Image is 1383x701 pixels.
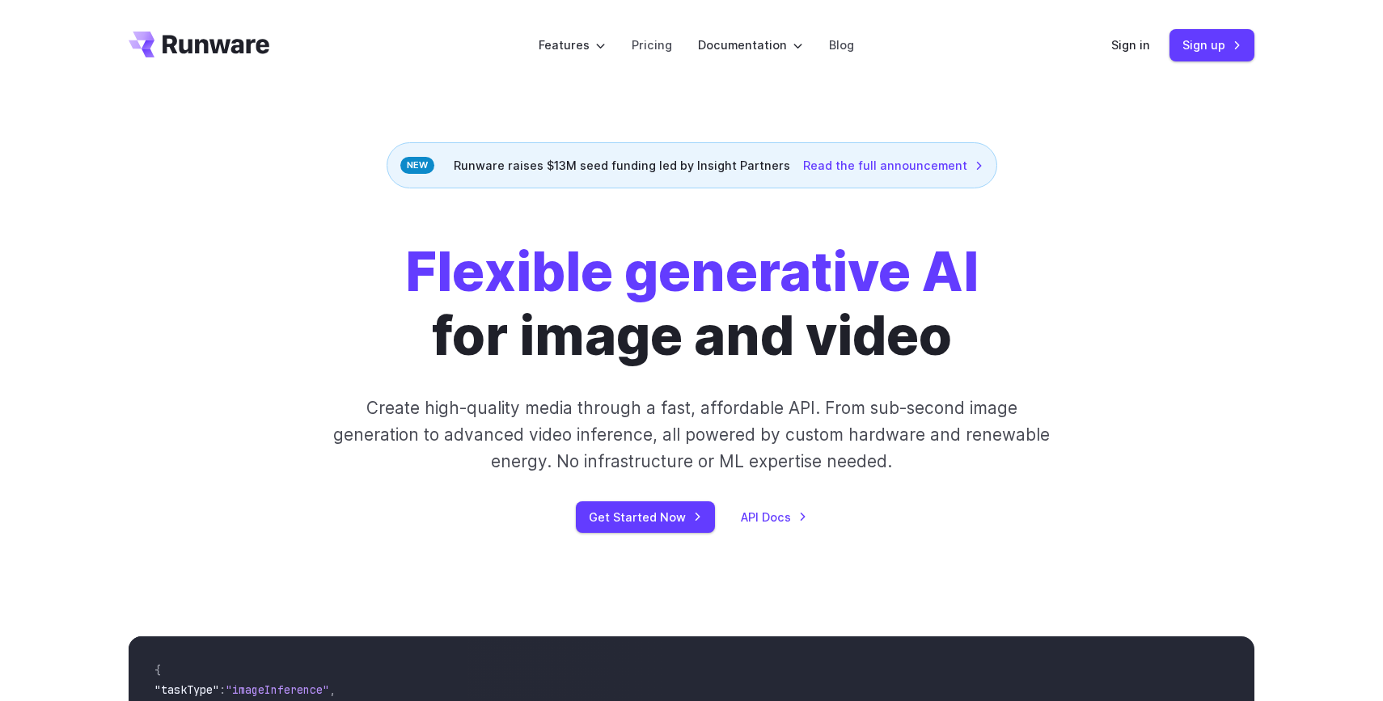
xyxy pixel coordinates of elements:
a: Blog [829,36,854,54]
strong: Flexible generative AI [405,239,979,304]
span: "imageInference" [226,682,329,697]
a: Pricing [632,36,672,54]
span: , [329,682,336,697]
span: { [154,663,161,678]
p: Create high-quality media through a fast, affordable API. From sub-second image generation to adv... [332,395,1052,475]
a: API Docs [741,508,807,526]
a: Get Started Now [576,501,715,533]
h1: for image and video [405,240,979,369]
label: Documentation [698,36,803,54]
label: Features [539,36,606,54]
a: Go to / [129,32,269,57]
div: Runware raises $13M seed funding led by Insight Partners [387,142,997,188]
a: Sign in [1111,36,1150,54]
a: Read the full announcement [803,156,983,175]
a: Sign up [1169,29,1254,61]
span: "taskType" [154,682,219,697]
span: : [219,682,226,697]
